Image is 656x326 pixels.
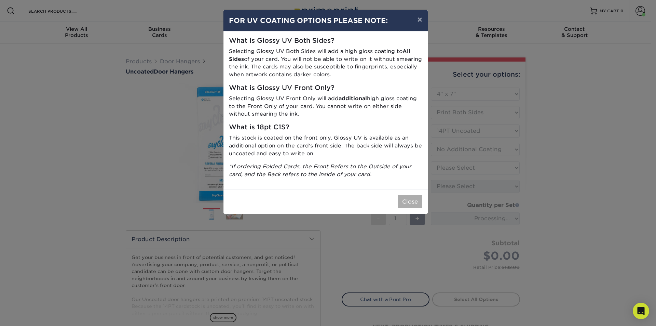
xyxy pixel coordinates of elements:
[229,48,410,62] strong: All Sides
[229,123,422,131] h5: What is 18pt C1S?
[229,84,422,92] h5: What is Glossy UV Front Only?
[412,10,427,29] button: ×
[229,15,422,26] h4: FOR UV COATING OPTIONS PLEASE NOTE:
[229,37,422,45] h5: What is Glossy UV Both Sides?
[339,95,367,102] strong: additional
[398,195,422,208] button: Close
[229,134,422,157] p: This stock is coated on the front only. Glossy UV is available as an additional option on the car...
[229,48,422,79] p: Selecting Glossy UV Both Sides will add a high gloss coating to of your card. You will not be abl...
[229,163,411,178] i: *If ordering Folded Cards, the Front Refers to the Outside of your card, and the Back refers to t...
[633,303,649,319] div: Open Intercom Messenger
[229,95,422,118] p: Selecting Glossy UV Front Only will add high gloss coating to the Front Only of your card. You ca...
